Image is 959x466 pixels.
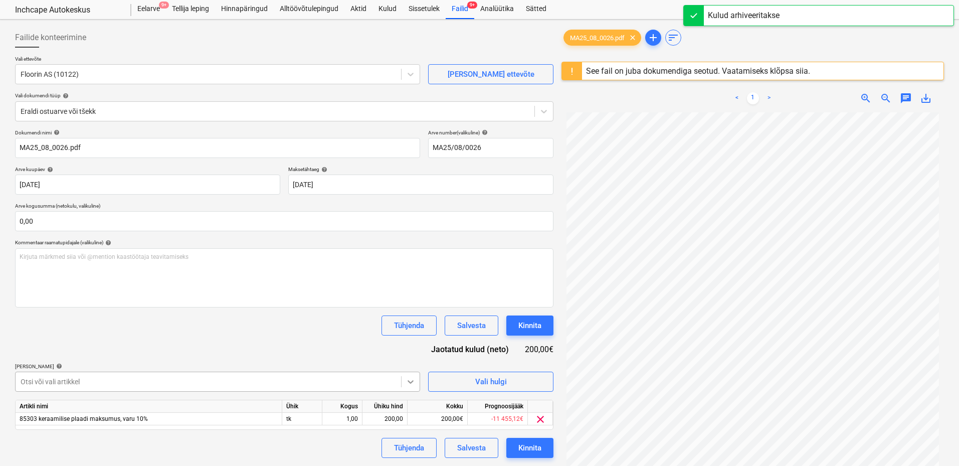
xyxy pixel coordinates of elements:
button: Tühjenda [381,438,437,458]
div: Jaotatud kulud (neto) [423,344,525,355]
span: sort [667,32,679,44]
div: Kinnita [518,441,541,454]
div: Vali dokumendi tüüp [15,92,553,99]
a: Previous page [731,92,743,104]
div: Tühjenda [394,319,424,332]
input: Dokumendi nimi [15,138,420,158]
div: Vali hulgi [475,375,507,388]
div: Arve number (valikuline) [428,129,553,136]
button: Salvesta [445,316,498,336]
span: help [103,240,111,246]
span: help [45,167,53,173]
span: 9+ [159,2,169,9]
div: 200,00€ [408,413,468,425]
button: Kinnita [506,438,553,458]
button: [PERSON_NAME] ettevõte [428,64,553,84]
a: Page 1 is your current page [747,92,759,104]
div: Prognoosijääk [468,400,528,413]
div: Kogus [322,400,362,413]
div: Ühiku hind [362,400,408,413]
div: Kinnita [518,319,541,332]
div: -11 455,12€ [468,413,528,425]
span: MA25_08_0026.pdf [564,34,631,42]
input: Tähtaega pole määratud [288,175,553,195]
div: 200,00 [366,413,403,425]
span: clear [627,32,639,44]
div: See fail on juba dokumendiga seotud. Vaatamiseks klõpsa siia. [586,66,810,76]
div: 1,00 [326,413,358,425]
iframe: Chat Widget [909,418,959,466]
button: Vali hulgi [428,372,553,392]
span: add [647,32,659,44]
div: Arve kuupäev [15,166,280,173]
button: Salvesta [445,438,498,458]
a: Next page [763,92,775,104]
input: Arve kuupäeva pole määratud. [15,175,280,195]
div: Salvesta [457,441,486,454]
span: 9+ [467,2,477,9]
span: help [61,93,69,99]
span: save_alt [920,92,932,104]
button: Kinnita [506,316,553,336]
div: Artikli nimi [16,400,282,413]
span: zoom_in [860,92,872,104]
div: 200,00€ [525,344,553,355]
div: Maksetähtaeg [288,166,553,173]
div: MA25_08_0026.pdf [563,30,641,46]
div: Kommentaar raamatupidajale (valikuline) [15,239,553,246]
div: tk [282,413,322,425]
span: help [52,129,60,135]
div: [PERSON_NAME] ettevõte [448,68,534,81]
span: Failide konteerimine [15,32,86,44]
button: Tühjenda [381,316,437,336]
div: Ühik [282,400,322,413]
div: Salvesta [457,319,486,332]
div: Dokumendi nimi [15,129,420,136]
p: Arve kogusumma (netokulu, valikuline) [15,203,553,211]
span: help [54,363,62,369]
div: Kulud arhiveeritakse [708,10,780,22]
div: Tühjenda [394,441,424,454]
span: zoom_out [880,92,892,104]
div: Kokku [408,400,468,413]
span: help [319,167,327,173]
input: Arve kogusumma (netokulu, valikuline) [15,211,553,231]
span: 85303 keraamilise plaadi maksumus, varu 10% [20,415,148,422]
p: Vali ettevõte [15,56,420,64]
input: Arve number [428,138,553,158]
span: clear [534,413,546,425]
div: [PERSON_NAME] [15,363,420,370]
div: Inchcape Autokeskus [15,5,119,16]
span: chat [900,92,912,104]
span: help [480,129,488,135]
